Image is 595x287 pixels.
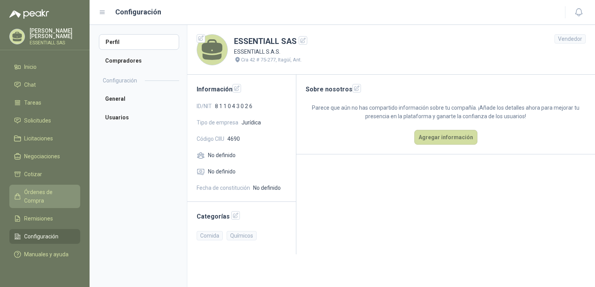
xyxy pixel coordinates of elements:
[197,211,287,221] h2: Categorías
[197,118,238,127] span: Tipo de empresa
[99,110,179,125] a: Usuarios
[9,149,80,164] a: Negociaciones
[24,250,69,259] span: Manuales y ayuda
[24,134,53,143] span: Licitaciones
[208,151,236,159] span: No definido
[234,47,307,56] p: ESSENTIALL S.A.S.
[215,102,252,110] span: 8 1 1 0 4 3 0 2 6
[208,167,236,176] span: No definido
[115,7,161,17] h1: Configuración
[30,40,80,45] p: ESSENTIALL SAS
[197,231,223,240] div: Comida
[99,53,179,68] a: Compradores
[234,35,307,47] h1: ESSENTIALL SAS
[241,56,302,64] p: Cra 42 # 75-277, Itagüí, Ant.
[9,185,80,208] a: Órdenes de Compra
[9,113,80,128] a: Solicitudes
[9,59,80,74] a: Inicio
[9,229,80,244] a: Configuración
[24,214,53,223] span: Remisiones
[9,131,80,146] a: Licitaciones
[99,34,179,50] a: Perfil
[197,102,212,110] span: ID/NIT
[24,80,36,89] span: Chat
[9,77,80,92] a: Chat
[9,247,80,262] a: Manuales y ayuda
[227,231,257,240] div: Químicos
[197,135,224,143] span: Código CIIU
[24,98,41,107] span: Tareas
[9,211,80,226] a: Remisiones
[24,170,42,178] span: Cotizar
[24,188,73,205] span: Órdenes de Compra
[9,95,80,110] a: Tareas
[306,103,586,121] p: Parece que aún no has compartido información sobre tu compañía. ¡Añade los detalles ahora para me...
[555,34,586,44] div: Vendedor
[30,28,80,39] p: [PERSON_NAME] [PERSON_NAME]
[9,167,80,182] a: Cotizar
[197,184,250,192] span: Fecha de constitución
[24,116,51,125] span: Solicitudes
[197,84,287,94] h2: Información
[24,152,60,161] span: Negociaciones
[253,184,281,192] span: No definido
[306,84,586,94] h2: Sobre nosotros
[241,118,261,127] span: Jurídica
[9,9,49,19] img: Logo peakr
[227,135,240,143] span: 4690
[99,91,179,107] a: General
[103,76,137,85] h2: Configuración
[24,63,37,71] span: Inicio
[414,130,477,145] button: Agregar información
[24,232,58,241] span: Configuración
